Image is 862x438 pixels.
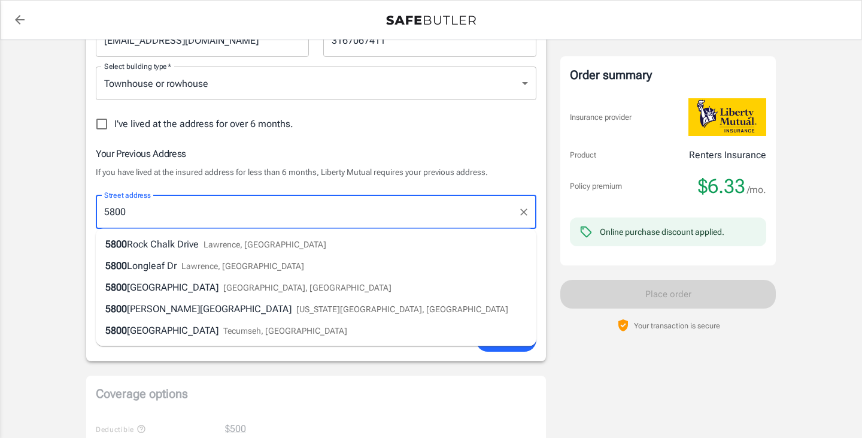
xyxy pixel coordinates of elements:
span: Tecumseh, [GEOGRAPHIC_DATA] [223,326,347,336]
p: Product [570,149,596,161]
p: If you have lived at the insured address for less than 6 months, Liberty Mutual requires your pre... [96,166,536,178]
img: Back to quotes [386,16,476,25]
p: Your transaction is secure [634,320,720,331]
label: Select building type [104,61,171,71]
input: Enter number [323,23,536,57]
span: 5800 [105,325,127,336]
span: [PERSON_NAME][GEOGRAPHIC_DATA] [127,303,292,315]
img: Liberty Mutual [688,98,766,136]
span: 5800 [105,303,127,315]
span: 5800 [105,260,127,271]
p: Insurance provider [570,111,632,123]
input: Enter email [96,23,309,57]
button: Clear [515,204,532,220]
span: /mo. [747,182,766,198]
p: Policy premium [570,180,622,192]
span: I've lived at the address for over 6 months. [114,117,293,131]
label: Street address [104,190,151,200]
span: $6.33 [698,174,745,198]
a: back to quotes [8,8,32,32]
div: Online purchase discount applied. [600,226,724,238]
h6: Your Previous Address [96,146,536,161]
span: [GEOGRAPHIC_DATA], [GEOGRAPHIC_DATA] [223,283,391,292]
span: Longleaf Dr [127,260,177,271]
span: [GEOGRAPHIC_DATA] [127,325,218,336]
div: Townhouse or rowhouse [96,67,536,100]
span: [US_STATE][GEOGRAPHIC_DATA], [GEOGRAPHIC_DATA] [296,304,508,314]
span: Rock Chalk Drive [127,238,199,250]
span: Lawrence, [GEOGRAPHIC_DATA] [204,240,326,249]
p: Renters Insurance [689,148,766,162]
div: Order summary [570,66,766,84]
span: [GEOGRAPHIC_DATA] [127,282,218,293]
span: Lawrence, [GEOGRAPHIC_DATA] [181,261,304,271]
span: 5800 [105,238,127,250]
span: 5800 [105,282,127,293]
